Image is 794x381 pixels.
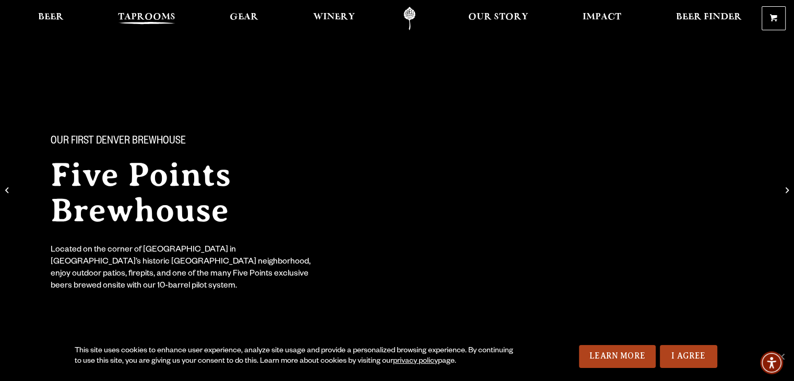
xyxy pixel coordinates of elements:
[223,7,265,30] a: Gear
[579,345,656,368] a: Learn More
[461,7,535,30] a: Our Story
[230,13,258,21] span: Gear
[306,7,362,30] a: Winery
[660,345,717,368] a: I Agree
[51,245,318,293] div: Located on the corner of [GEOGRAPHIC_DATA] in [GEOGRAPHIC_DATA]’s historic [GEOGRAPHIC_DATA] neig...
[38,13,64,21] span: Beer
[313,13,355,21] span: Winery
[390,7,429,30] a: Odell Home
[31,7,70,30] a: Beer
[583,13,621,21] span: Impact
[760,351,783,374] div: Accessibility Menu
[75,346,520,367] div: This site uses cookies to enhance user experience, analyze site usage and provide a personalized ...
[468,13,528,21] span: Our Story
[576,7,628,30] a: Impact
[51,135,186,149] span: Our First Denver Brewhouse
[676,13,741,21] span: Beer Finder
[669,7,748,30] a: Beer Finder
[111,7,182,30] a: Taprooms
[393,358,438,366] a: privacy policy
[118,13,175,21] span: Taprooms
[51,157,376,228] h2: Five Points Brewhouse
